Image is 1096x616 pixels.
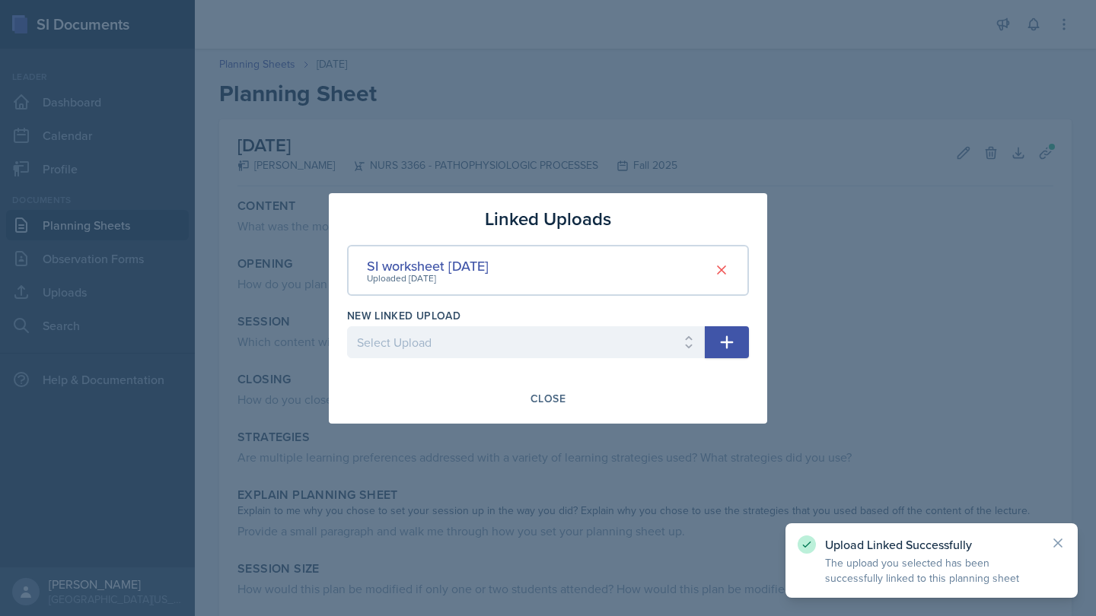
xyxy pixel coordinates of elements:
p: The upload you selected has been successfully linked to this planning sheet [825,555,1038,586]
p: Upload Linked Successfully [825,537,1038,552]
div: Close [530,392,566,405]
div: Uploaded [DATE] [367,271,489,285]
div: SI worksheet [DATE] [367,256,489,276]
h3: Linked Uploads [485,205,611,233]
button: Close [521,386,575,411]
label: New Linked Upload [347,308,460,323]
